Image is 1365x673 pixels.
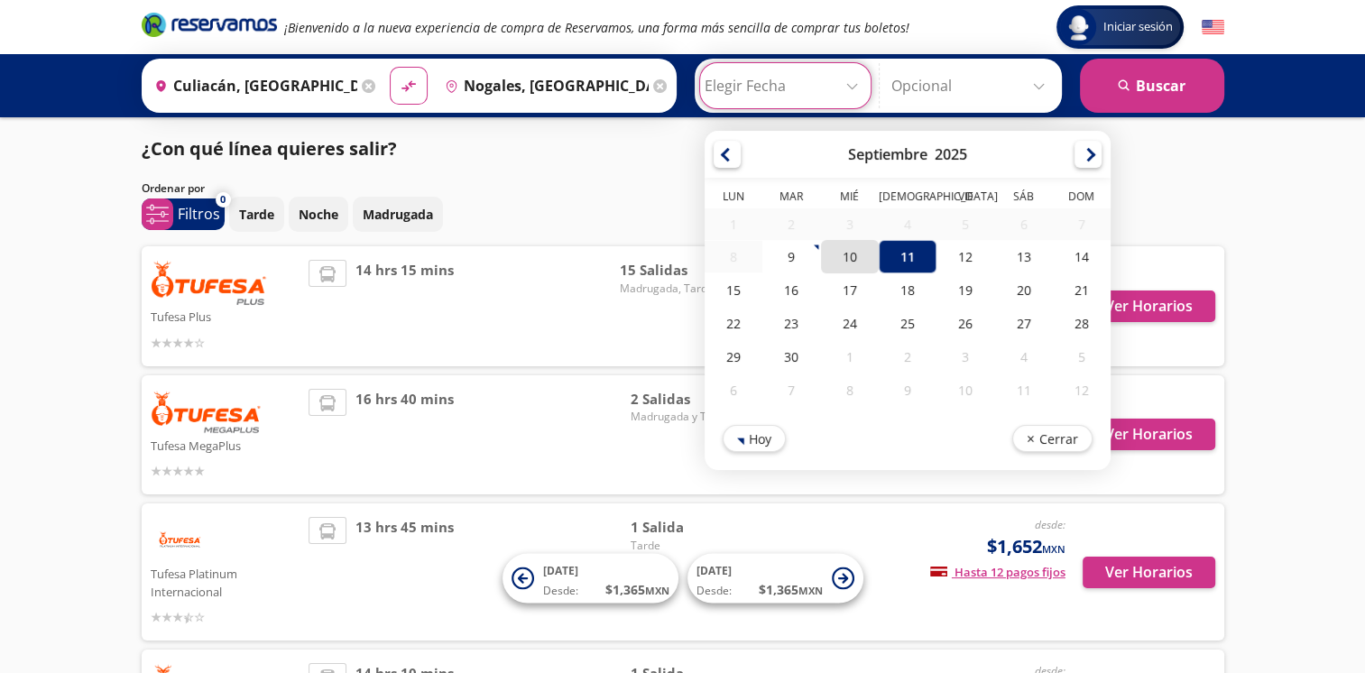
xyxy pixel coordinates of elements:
img: Tufesa Platinum Internacional [151,517,209,562]
small: MXN [645,584,669,597]
em: desde: [1035,517,1065,532]
button: Buscar [1080,59,1224,113]
div: 10-Sep-25 [820,240,878,273]
div: 12-Sep-25 [936,240,994,273]
input: Elegir Fecha [705,63,866,108]
th: Lunes [705,189,762,208]
span: 15 Salidas [620,260,757,281]
span: Desde: [696,583,732,599]
input: Buscar Origen [147,63,358,108]
a: Brand Logo [142,11,277,43]
div: 19-Sep-25 [936,273,994,307]
span: $1,652 [987,533,1065,560]
div: 09-Sep-25 [762,240,820,273]
span: 1 Salida [631,517,757,538]
p: Filtros [178,203,220,225]
button: English [1202,16,1224,39]
div: 14-Sep-25 [1052,240,1110,273]
span: 2 Salidas [631,389,757,410]
button: Cerrar [1011,425,1092,452]
div: 03-Sep-25 [820,208,878,240]
div: 09-Oct-25 [878,373,936,407]
div: 07-Oct-25 [762,373,820,407]
button: [DATE]Desde:$1,365MXN [687,554,863,604]
div: 01-Sep-25 [705,208,762,240]
div: 11-Oct-25 [994,373,1052,407]
div: 03-Oct-25 [936,340,994,373]
span: Madrugada y Tarde [631,409,757,425]
th: Martes [762,189,820,208]
div: 01-Oct-25 [820,340,878,373]
img: Tufesa Plus [151,260,268,305]
th: Viernes [936,189,994,208]
small: MXN [798,584,823,597]
th: Sábado [994,189,1052,208]
p: Tufesa Plus [151,305,300,327]
div: 05-Oct-25 [1052,340,1110,373]
div: 02-Oct-25 [878,340,936,373]
div: 21-Sep-25 [1052,273,1110,307]
div: 08-Sep-25 [705,241,762,272]
div: 16-Sep-25 [762,273,820,307]
span: [DATE] [543,563,578,578]
div: 07-Sep-25 [1052,208,1110,240]
button: 0Filtros [142,198,225,230]
p: Tufesa MegaPlus [151,434,300,456]
button: Ver Horarios [1083,419,1215,450]
div: 22-Sep-25 [705,307,762,340]
p: Madrugada [363,205,433,224]
span: Hasta 12 pagos fijos [930,564,1065,580]
input: Buscar Destino [438,63,649,108]
span: Iniciar sesión [1096,18,1180,36]
span: 13 hrs 45 mins [355,517,454,627]
button: Tarde [229,197,284,232]
button: [DATE]Desde:$1,365MXN [503,554,678,604]
button: Ver Horarios [1083,290,1215,322]
span: Madrugada, Tarde y Noche [620,281,757,297]
div: 17-Sep-25 [820,273,878,307]
div: 23-Sep-25 [762,307,820,340]
button: Madrugada [353,197,443,232]
span: [DATE] [696,563,732,578]
button: Ver Horarios [1083,557,1215,588]
p: Ordenar por [142,180,205,197]
button: Noche [289,197,348,232]
div: 04-Sep-25 [878,208,936,240]
div: 06-Sep-25 [994,208,1052,240]
div: 2025 [935,144,967,164]
span: $ 1,365 [759,580,823,599]
img: Tufesa MegaPlus [151,389,263,434]
div: 27-Sep-25 [994,307,1052,340]
div: 12-Oct-25 [1052,373,1110,407]
span: 14 hrs 15 mins [355,260,454,353]
input: Opcional [891,63,1053,108]
div: 26-Sep-25 [936,307,994,340]
div: Septiembre [848,144,927,164]
p: Tufesa Platinum Internacional [151,562,300,601]
th: Miércoles [820,189,878,208]
i: Brand Logo [142,11,277,38]
div: 18-Sep-25 [878,273,936,307]
div: 15-Sep-25 [705,273,762,307]
div: 05-Sep-25 [936,208,994,240]
div: 28-Sep-25 [1052,307,1110,340]
th: Domingo [1052,189,1110,208]
div: 11-Sep-25 [878,240,936,273]
span: $ 1,365 [605,580,669,599]
div: 25-Sep-25 [878,307,936,340]
div: 10-Oct-25 [936,373,994,407]
div: 13-Sep-25 [994,240,1052,273]
p: ¿Con qué línea quieres salir? [142,135,397,162]
button: Hoy [723,425,786,452]
th: Jueves [878,189,936,208]
p: Tarde [239,205,274,224]
div: 06-Oct-25 [705,373,762,407]
div: 30-Sep-25 [762,340,820,373]
div: 24-Sep-25 [820,307,878,340]
div: 08-Oct-25 [820,373,878,407]
div: 20-Sep-25 [994,273,1052,307]
div: 29-Sep-25 [705,340,762,373]
p: Noche [299,205,338,224]
em: ¡Bienvenido a la nueva experiencia de compra de Reservamos, una forma más sencilla de comprar tus... [284,19,909,36]
div: 02-Sep-25 [762,208,820,240]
